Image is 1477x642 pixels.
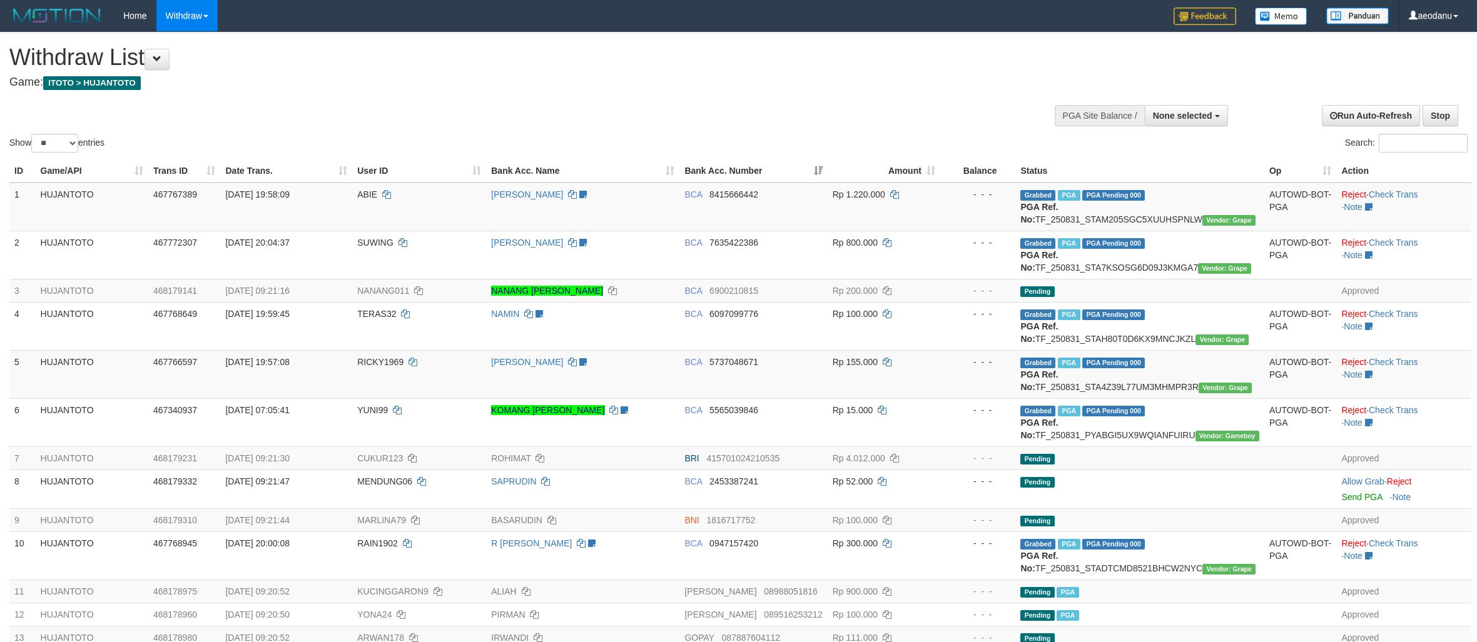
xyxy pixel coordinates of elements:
[1387,476,1412,486] a: Reject
[684,238,702,248] span: BCA
[1020,516,1054,526] span: Pending
[684,515,699,525] span: BNI
[357,538,398,548] span: RAIN1902
[1255,8,1307,25] img: Button%20Memo.svg
[225,189,289,199] span: [DATE] 19:58:09
[833,476,873,486] span: Rp 52.000
[357,238,393,248] span: SUWING
[225,476,289,486] span: [DATE] 09:21:47
[1020,309,1055,320] span: Grabbed
[1344,321,1363,331] a: Note
[9,398,36,446] td: 6
[1341,476,1384,486] a: Allow Grab
[1344,250,1363,260] a: Note
[9,6,104,25] img: MOTION_logo.png
[945,404,1011,416] div: - - -
[945,284,1011,297] div: - - -
[1264,159,1336,183] th: Op: activate to sort column ascending
[945,475,1011,488] div: - - -
[1392,492,1411,502] a: Note
[833,238,878,248] span: Rp 800.000
[945,514,1011,526] div: - - -
[1199,383,1252,393] span: Vendor URL: https://settle31.1velocity.biz
[1020,587,1054,598] span: Pending
[225,309,289,319] span: [DATE] 19:59:45
[709,309,758,319] span: Copy 6097099776 to clipboard
[1336,579,1471,603] td: Approved
[1341,538,1366,548] a: Reject
[1369,405,1418,415] a: Check Trans
[491,309,519,319] a: NAMIN
[36,446,148,469] td: HUJANTOTO
[357,286,409,296] span: NANANG011
[153,453,197,463] span: 468179231
[352,159,486,183] th: User ID: activate to sort column ascending
[1015,183,1264,231] td: TF_250831_STAM205SGC5XUUHSPNLW
[1015,350,1264,398] td: TF_250831_STA4Z39L77UM3MHMPR3R
[491,453,530,463] a: ROHIMAT
[36,279,148,302] td: HUJANTOTO
[1336,279,1471,302] td: Approved
[833,357,878,367] span: Rp 155.000
[225,586,289,596] span: [DATE] 09:20:52
[9,76,972,89] h4: Game:
[833,515,878,525] span: Rp 100.000
[225,357,289,367] span: [DATE] 19:57:08
[9,350,36,398] td: 5
[1020,190,1055,201] span: Grabbed
[1020,539,1055,549] span: Grabbed
[1015,398,1264,446] td: TF_250831_PYABGI5UX9WQIANFUIRU
[36,469,148,508] td: HUJANTOTO
[684,586,756,596] span: [PERSON_NAME]
[1057,610,1079,621] span: Marked by aeokris
[36,579,148,603] td: HUJANTOTO
[1341,492,1382,502] a: Send PGA
[1336,302,1471,350] td: · ·
[945,452,1011,464] div: - - -
[1202,215,1256,226] span: Vendor URL: https://settle31.1velocity.biz
[1344,202,1363,212] a: Note
[486,159,679,183] th: Bank Acc. Name: activate to sort column ascending
[1326,8,1389,24] img: panduan.png
[1058,406,1080,416] span: Marked by aeosalim
[9,469,36,508] td: 8
[357,609,392,619] span: YONA24
[357,405,388,415] span: YUNI99
[684,476,702,486] span: BCA
[706,515,755,525] span: Copy 1816717752 to clipboard
[220,159,352,183] th: Date Trans.: activate to sort column ascending
[1020,551,1058,573] b: PGA Ref. No:
[709,189,758,199] span: Copy 8415666442 to clipboard
[945,585,1011,598] div: - - -
[1020,369,1058,392] b: PGA Ref. No:
[1264,531,1336,579] td: AUTOWD-BOT-PGA
[679,159,827,183] th: Bank Acc. Number: activate to sort column ascending
[36,302,148,350] td: HUJANTOTO
[36,398,148,446] td: HUJANTOTO
[9,446,36,469] td: 7
[225,609,289,619] span: [DATE] 09:20:50
[684,609,756,619] span: [PERSON_NAME]
[36,159,148,183] th: Game/API: activate to sort column ascending
[36,531,148,579] td: HUJANTOTO
[1322,105,1420,126] a: Run Auto-Refresh
[357,453,403,463] span: CUKUR123
[833,286,878,296] span: Rp 200.000
[1379,134,1468,153] input: Search:
[833,586,878,596] span: Rp 900.000
[491,609,525,619] a: PIRMAN
[684,189,702,199] span: BCA
[357,586,429,596] span: KUCINGGARON9
[153,538,197,548] span: 467768945
[1345,134,1468,153] label: Search:
[684,286,702,296] span: BCA
[684,309,702,319] span: BCA
[153,586,197,596] span: 468178975
[1202,564,1256,574] span: Vendor URL: https://settle31.1velocity.biz
[1020,250,1058,273] b: PGA Ref. No:
[36,231,148,279] td: HUJANTOTO
[9,531,36,579] td: 10
[684,357,702,367] span: BCA
[940,159,1016,183] th: Balance
[491,357,563,367] a: [PERSON_NAME]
